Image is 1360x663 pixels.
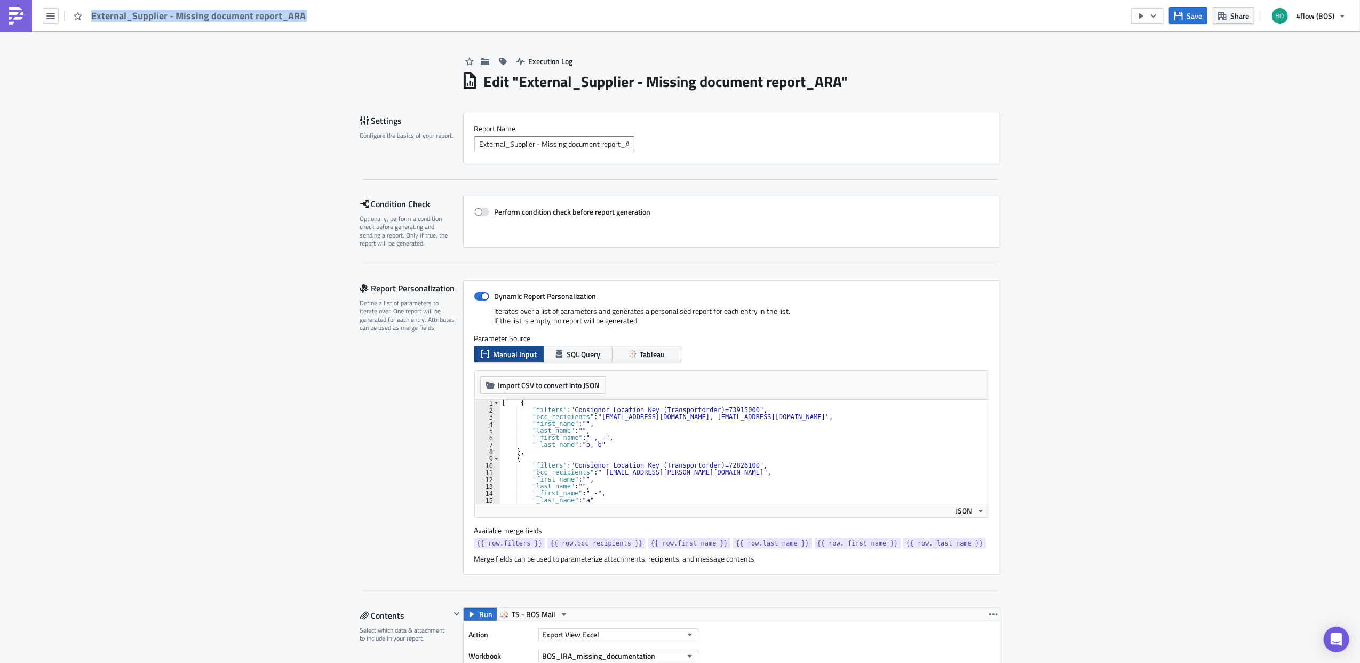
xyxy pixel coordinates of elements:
[1213,7,1254,24] button: Share
[360,215,456,248] div: Optionally, perform a condition check before generating and sending a report. Only if true, the r...
[484,72,848,91] h1: Edit " External_Supplier - Missing document report_ARA "
[475,490,500,497] div: 14
[1169,7,1207,24] button: Save
[511,53,578,69] button: Execution Log
[1266,4,1352,28] button: 4flow (BOS)
[529,56,573,67] span: Execution Log
[474,538,545,549] a: {{ row.filters }}
[512,608,556,621] span: TS - BOS Mail
[538,628,698,641] button: Export View Excel
[475,414,500,421] div: 3
[475,448,500,455] div: 8
[906,538,983,549] span: {{ row._last_name }}
[495,290,597,302] strong: Dynamic Report Personalization
[475,476,500,483] div: 12
[496,608,572,621] button: TS - BOS Mail
[815,538,901,549] a: {{ row._first_name }}
[648,538,731,549] a: {{ row.first_name }}
[640,349,665,360] span: Tableau
[475,407,500,414] div: 2
[733,538,812,549] a: {{ row.last_name }}
[360,131,456,139] div: Configure the basics of your report.
[475,455,500,462] div: 9
[547,538,645,549] a: {{ row.bcc_recipients }}
[736,538,809,549] span: {{ row.last_name }}
[4,4,510,107] body: Rich Text Area. Press ALT-0 for help.
[538,650,698,662] button: BOS_IRA_missing_documentation
[1187,10,1202,21] span: Save
[4,51,510,60] p: If you have any question feel free to contact [EMAIL_ADDRESS][DOMAIN_NAME]
[651,538,728,549] span: {{ row.first_name }}
[475,421,500,428] div: 4
[4,40,510,48] p: Please upload the documents as soon as possible.
[1230,10,1249,21] span: Share
[450,607,463,620] button: Hide content
[567,349,601,360] span: SQL Query
[474,346,544,362] button: Manual Input
[1324,627,1349,652] div: Open Intercom Messenger
[475,435,500,441] div: 6
[817,538,898,549] span: {{ row._first_name }}
[477,538,543,549] span: {{ row.filters }}
[360,196,463,212] div: Condition Check
[550,538,642,549] span: {{ row.bcc_recipients }}
[543,650,656,661] span: BOS_IRA_missing_documentation
[612,346,681,362] button: Tableau
[4,28,510,36] p: In the attachement you can find the TOs where you need to upload in ITMS the invoice and the deli...
[4,4,510,13] p: Dear Supplier,
[360,299,456,332] div: Define a list of parameters to iterate over. One report will be generated for each entry. Attribu...
[360,113,463,129] div: Settings
[475,483,500,490] div: 13
[360,280,463,296] div: Report Personalization
[469,627,533,643] label: Action
[4,86,510,95] p: BOS TCT Team
[1271,7,1289,25] img: Avatar
[4,75,510,83] p: Best regards,
[91,10,307,22] span: External_Supplier - Missing document report_ARA
[474,554,989,564] div: Merge fields can be used to parameterize attachments, recipients, and message contents.
[474,334,989,343] label: Parameter Source
[475,428,500,435] div: 5
[480,376,606,394] button: Import CSV to convert into JSON
[475,462,500,469] div: 10
[475,400,500,407] div: 1
[360,626,450,643] div: Select which data & attachment to include in your report.
[475,469,500,476] div: 11
[543,629,600,640] span: Export View Excel
[474,124,989,133] label: Report Nam﻿e
[475,441,500,448] div: 7
[543,346,613,362] button: SQL Query
[495,206,651,217] strong: Perform condition check before report generation
[474,306,989,334] div: Iterates over a list of parameters and generates a personalised report for each entry in the list...
[475,497,500,504] div: 15
[493,349,537,360] span: Manual Input
[360,607,450,623] div: Contents
[480,608,493,621] span: Run
[952,504,989,517] button: JSON
[464,608,497,621] button: Run
[474,526,554,535] label: Available merge fields
[956,505,973,516] span: JSON
[903,538,986,549] a: {{ row._last_name }}
[7,7,25,25] img: PushMetrics
[1296,10,1334,21] span: 4flow (BOS)
[498,380,600,391] span: Import CSV to convert into JSON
